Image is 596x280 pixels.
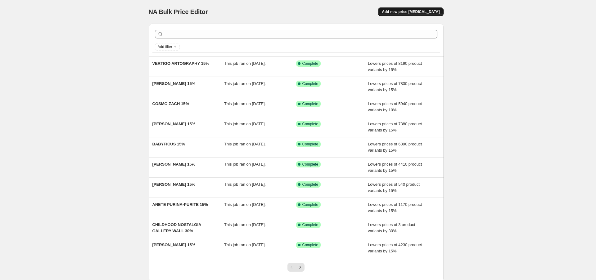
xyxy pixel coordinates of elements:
span: [PERSON_NAME] 15% [152,81,196,86]
span: This job ran on [DATE]. [224,101,266,106]
span: This job ran on [DATE]. [224,122,266,126]
span: Complete [302,142,318,147]
span: This job ran on [DATE]. [224,222,266,227]
span: Complete [302,122,318,127]
span: ANETE PURINA-PURITE 15% [152,202,208,207]
span: NA Bulk Price Editor [149,8,208,15]
span: Lowers prices of 5940 product variants by 10% [368,101,422,112]
span: This job ran on [DATE]. [224,61,266,66]
span: This job ran on [DATE]. [224,162,266,167]
span: Lowers prices of 8190 product variants by 15% [368,61,422,72]
span: Add new price [MEDICAL_DATA] [382,9,440,14]
span: Lowers prices of 4410 product variants by 15% [368,162,422,173]
span: Complete [302,182,318,187]
span: Complete [302,61,318,66]
button: Add new price [MEDICAL_DATA] [378,7,443,16]
span: VERTIGO ARTOGRAPHY 15% [152,61,209,66]
span: BABYFICUS 15% [152,142,185,146]
span: [PERSON_NAME] 15% [152,162,196,167]
span: [PERSON_NAME] 15% [152,182,196,187]
span: Complete [302,81,318,86]
span: Lowers prices of 7380 product variants by 15% [368,122,422,132]
span: CHILDHOOD NOSTALGIA GALLERY WALL 30% [152,222,201,233]
button: Next [296,263,305,272]
span: Lowers prices of 4230 product variants by 15% [368,242,422,253]
span: Complete [302,162,318,167]
span: Complete [302,242,318,247]
span: Complete [302,202,318,207]
span: Lowers prices of 3 product variants by 30% [368,222,415,233]
span: Add filter [158,44,172,49]
span: [PERSON_NAME] 15% [152,122,196,126]
span: This job ran on [DATE]. [224,182,266,187]
span: This job ran on [DATE]. [224,142,266,146]
span: This job ran on [DATE]. [224,81,266,86]
span: Complete [302,222,318,227]
nav: Pagination [287,263,305,272]
span: Lowers prices of 7830 product variants by 15% [368,81,422,92]
button: Add filter [155,43,180,51]
span: Lowers prices of 6390 product variants by 15% [368,142,422,153]
span: Lowers prices of 1170 product variants by 15% [368,202,422,213]
span: Lowers prices of 540 product variants by 15% [368,182,420,193]
span: This job ran on [DATE]. [224,242,266,247]
span: This job ran on [DATE]. [224,202,266,207]
span: [PERSON_NAME] 15% [152,242,196,247]
span: COSMO ZACH 15% [152,101,189,106]
span: Complete [302,101,318,106]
